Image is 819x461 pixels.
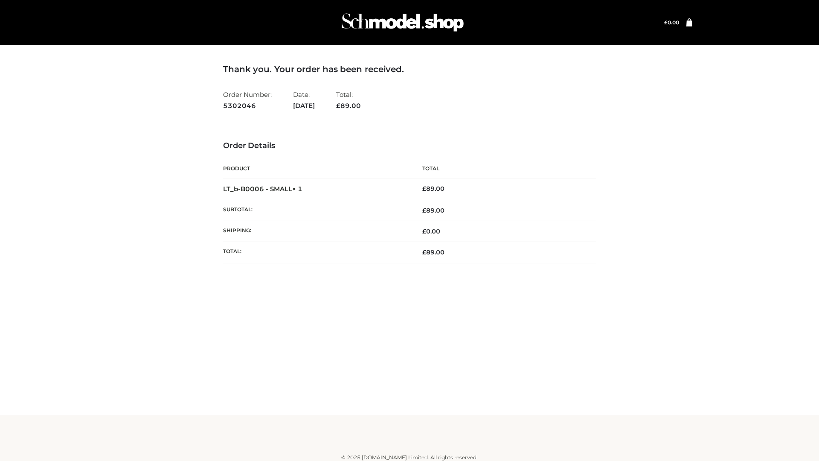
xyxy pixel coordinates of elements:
bdi: 89.00 [422,185,444,193]
th: Shipping: [223,221,409,242]
th: Total [409,159,596,178]
img: Schmodel Admin 964 [339,6,467,39]
span: 89.00 [422,248,444,256]
th: Product [223,159,409,178]
a: £0.00 [664,19,679,26]
span: £ [422,207,426,214]
span: £ [336,102,340,110]
h3: Order Details [223,141,596,151]
span: £ [422,228,426,235]
strong: LT_b-B0006 - SMALL [223,185,302,193]
span: 89.00 [336,102,361,110]
th: Total: [223,242,409,263]
bdi: 0.00 [664,19,679,26]
li: Order Number: [223,87,272,113]
li: Total: [336,87,361,113]
span: £ [664,19,668,26]
span: £ [422,185,426,193]
th: Subtotal: [223,200,409,221]
li: Date: [293,87,315,113]
span: £ [422,248,426,256]
strong: [DATE] [293,100,315,111]
bdi: 0.00 [422,228,440,235]
h3: Thank you. Your order has been received. [223,64,596,74]
span: 89.00 [422,207,444,214]
strong: × 1 [292,185,302,193]
strong: 5302046 [223,100,272,111]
